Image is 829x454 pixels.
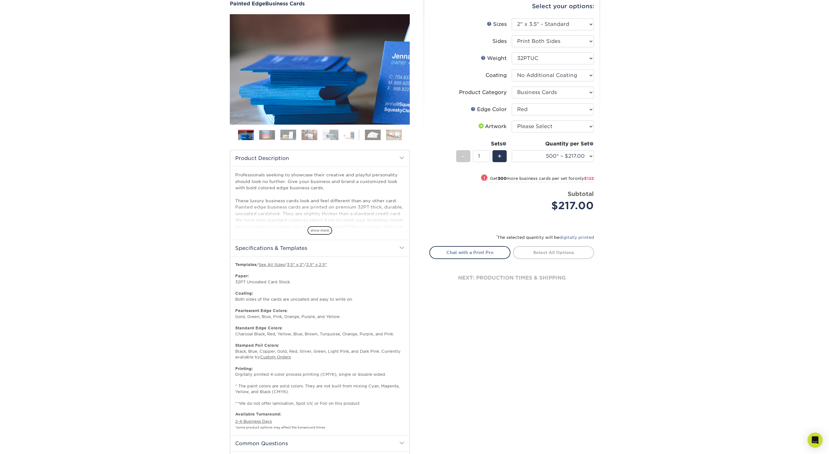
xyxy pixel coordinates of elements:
[235,366,253,371] strong: Printing:
[259,130,275,140] img: Business Cards 02
[235,419,272,424] a: 2-4 Business Days
[477,123,507,130] div: Artwork
[280,129,296,140] img: Business Cards 03
[235,274,249,278] strong: Paper:
[230,1,410,7] a: Painted EdgeBusiness Cards
[516,198,594,213] div: $217.00
[486,72,507,79] div: Coating
[462,151,465,161] span: -
[238,127,254,143] img: Business Cards 01
[575,176,594,181] span: only
[230,240,409,256] h2: Specifications & Templates
[498,176,507,181] strong: 500
[487,21,507,28] div: Sizes
[306,262,327,267] a: 2.5" x 2.5"
[230,435,409,451] h2: Common Questions
[235,262,256,267] b: Templates
[484,175,485,181] span: !
[471,106,507,113] div: Edge Color
[492,38,507,45] div: Sides
[568,190,594,197] strong: Subtotal
[301,129,317,140] img: Business Cards 04
[512,140,594,148] div: Quantity per Set
[230,1,410,7] h1: Business Cards
[235,172,404,294] p: Professionals seeking to showcase their creative and playful personality should look no further. ...
[513,246,594,259] a: Select All Options
[287,262,304,267] a: 3.5" x 2"
[481,55,507,62] div: Weight
[429,259,594,297] div: next: production times & shipping
[260,355,291,359] a: Custom Orders
[559,235,594,240] a: digitally printed
[235,412,281,416] b: Available Turnaround:
[498,151,502,161] span: +
[307,226,332,235] span: show more
[323,129,338,140] img: Business Cards 05
[235,426,325,429] small: *some product options may affect the turnaround times
[459,89,507,96] div: Product Category
[235,262,404,407] p: / / / 32PT Uncoated Card Stock. Both sides of the cards are uncoated and easy to write on. Gold, ...
[259,262,285,267] a: See All Sizes
[230,150,409,166] h2: Product Description
[230,1,265,7] span: Painted Edge
[365,129,381,140] img: Business Cards 07
[344,129,360,140] img: Business Cards 06
[808,433,823,448] div: Open Intercom Messenger
[235,343,279,348] strong: Stamped Foil Colors:
[456,140,507,148] div: Sets
[584,176,594,181] span: $122
[490,176,594,182] small: Get more business cards per set for
[235,326,283,330] strong: Standard Edge Colors:
[235,291,253,296] strong: Coating:
[496,235,594,240] small: The selected quantity will be
[386,129,402,140] img: Business Cards 08
[429,246,510,259] a: Chat with a Print Pro
[235,308,288,313] strong: Pearlescent Edge Colors:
